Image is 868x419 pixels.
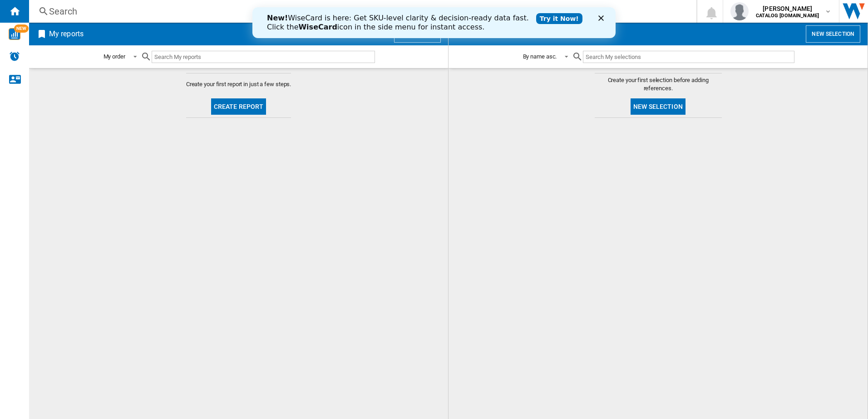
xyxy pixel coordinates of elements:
iframe: Intercom live chat banner [252,7,616,38]
img: profile.jpg [730,2,749,20]
span: NEW [14,24,29,33]
span: Create your first report in just a few steps. [186,80,291,88]
div: My order [104,53,125,60]
h2: My reports [47,25,85,43]
button: New selection [806,25,860,43]
span: [PERSON_NAME] [756,4,819,13]
img: wise-card.svg [9,28,20,40]
img: alerts-logo.svg [9,51,20,62]
button: New selection [631,98,686,115]
span: Create your first selection before adding references. [595,76,722,93]
div: By name asc. [523,53,557,60]
button: Create report [211,98,266,115]
input: Search My selections [583,51,794,63]
div: Close [346,8,355,14]
input: Search My reports [152,51,375,63]
div: Search [49,5,673,18]
b: CATALOG [DOMAIN_NAME] [756,13,819,19]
